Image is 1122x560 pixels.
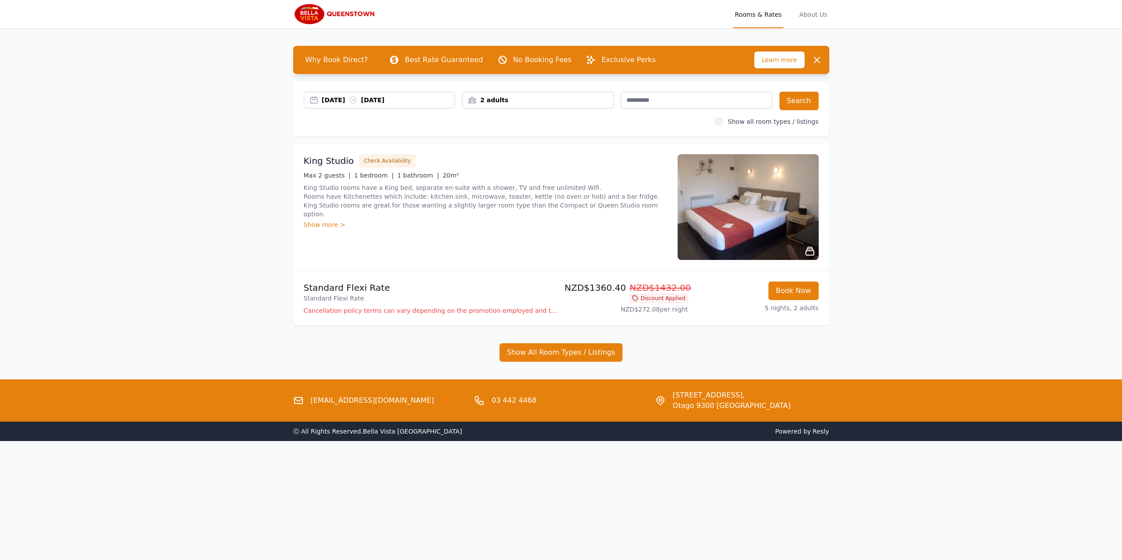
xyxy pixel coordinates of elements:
[601,55,656,65] p: Exclusive Perks
[397,172,439,179] span: 1 bathroom |
[293,4,378,25] img: Bella Vista Queenstown
[779,92,819,110] button: Search
[304,220,667,229] div: Show more >
[565,282,688,294] p: NZD$1360.40
[443,172,459,179] span: 20m²
[304,306,558,315] p: Cancellation policy terms can vary depending on the promotion employed and the time of stay of th...
[405,55,483,65] p: Best Rate Guaranteed
[754,52,805,68] span: Learn more
[359,154,416,167] button: Check Availability
[304,172,351,179] span: Max 2 guests |
[311,395,434,406] a: [EMAIL_ADDRESS][DOMAIN_NAME]
[813,428,829,435] a: Resly
[304,155,354,167] h3: King Studio
[630,282,691,293] span: NZD$1432.00
[768,282,819,300] button: Book Now
[304,282,558,294] p: Standard Flexi Rate
[565,427,829,436] span: Powered by
[293,428,462,435] span: ⓒ All Rights Reserved. Bella Vista [GEOGRAPHIC_DATA]
[513,55,572,65] p: No Booking Fees
[728,118,818,125] label: Show all room types / listings
[673,390,791,401] span: [STREET_ADDRESS],
[695,304,819,312] p: 5 nights, 2 adults
[492,395,537,406] a: 03 442 4468
[304,183,667,219] p: King Studio rooms have a King bed, separate en-suite with a shower, TV and free unlimited Wifi. R...
[462,96,613,104] div: 2 adults
[629,294,688,303] span: Discount Applied
[565,305,688,314] p: NZD$272.08 per night
[304,294,558,303] p: Standard Flexi Rate
[499,343,623,362] button: Show All Room Types / Listings
[673,401,791,411] span: Otago 9300 [GEOGRAPHIC_DATA]
[354,172,394,179] span: 1 bedroom |
[322,96,455,104] div: [DATE] [DATE]
[298,51,375,69] span: Why Book Direct?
